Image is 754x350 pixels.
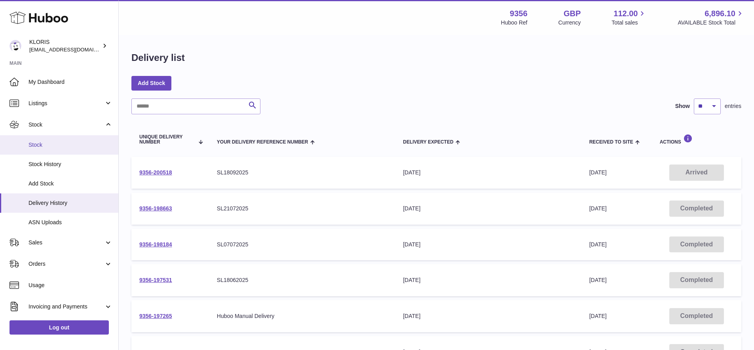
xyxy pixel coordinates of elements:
[28,303,104,310] span: Invoicing and Payments
[28,219,112,226] span: ASN Uploads
[28,260,104,268] span: Orders
[131,76,171,90] a: Add Stock
[28,282,112,289] span: Usage
[139,313,172,319] a: 9356-197265
[589,277,607,283] span: [DATE]
[510,8,528,19] strong: 9356
[558,19,581,26] div: Currency
[217,312,387,320] div: Huboo Manual Delivery
[612,8,647,26] a: 112.00 Total sales
[678,19,745,26] span: AVAILABLE Stock Total
[139,169,172,176] a: 9356-200518
[613,8,638,19] span: 112.00
[139,205,172,212] a: 9356-198663
[217,205,387,212] div: SL21072025
[139,241,172,248] a: 9356-198184
[403,205,573,212] div: [DATE]
[139,277,172,283] a: 9356-197531
[403,276,573,284] div: [DATE]
[131,51,185,64] h1: Delivery list
[589,313,607,319] span: [DATE]
[9,40,21,52] img: huboo@kloriscbd.com
[9,320,109,335] a: Log out
[403,140,453,145] span: Delivery Expected
[403,312,573,320] div: [DATE]
[28,239,104,246] span: Sales
[501,19,528,26] div: Huboo Ref
[612,19,647,26] span: Total sales
[28,180,112,187] span: Add Stock
[675,102,690,110] label: Show
[678,8,745,26] a: 6,896.10 AVAILABLE Stock Total
[725,102,741,110] span: entries
[589,205,607,212] span: [DATE]
[217,169,387,176] div: SL18092025
[28,161,112,168] span: Stock History
[29,38,101,53] div: KLORIS
[589,169,607,176] span: [DATE]
[28,78,112,86] span: My Dashboard
[564,8,581,19] strong: GBP
[28,199,112,207] span: Delivery History
[589,140,633,145] span: Received to Site
[28,121,104,129] span: Stock
[589,241,607,248] span: [DATE]
[29,46,116,53] span: [EMAIL_ADDRESS][DOMAIN_NAME]
[217,140,308,145] span: Your Delivery Reference Number
[403,169,573,176] div: [DATE]
[139,134,194,145] span: Unique Delivery Number
[217,276,387,284] div: SL18062025
[28,141,112,149] span: Stock
[705,8,735,19] span: 6,896.10
[403,241,573,248] div: [DATE]
[28,100,104,107] span: Listings
[660,134,733,145] div: Actions
[217,241,387,248] div: SL07072025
